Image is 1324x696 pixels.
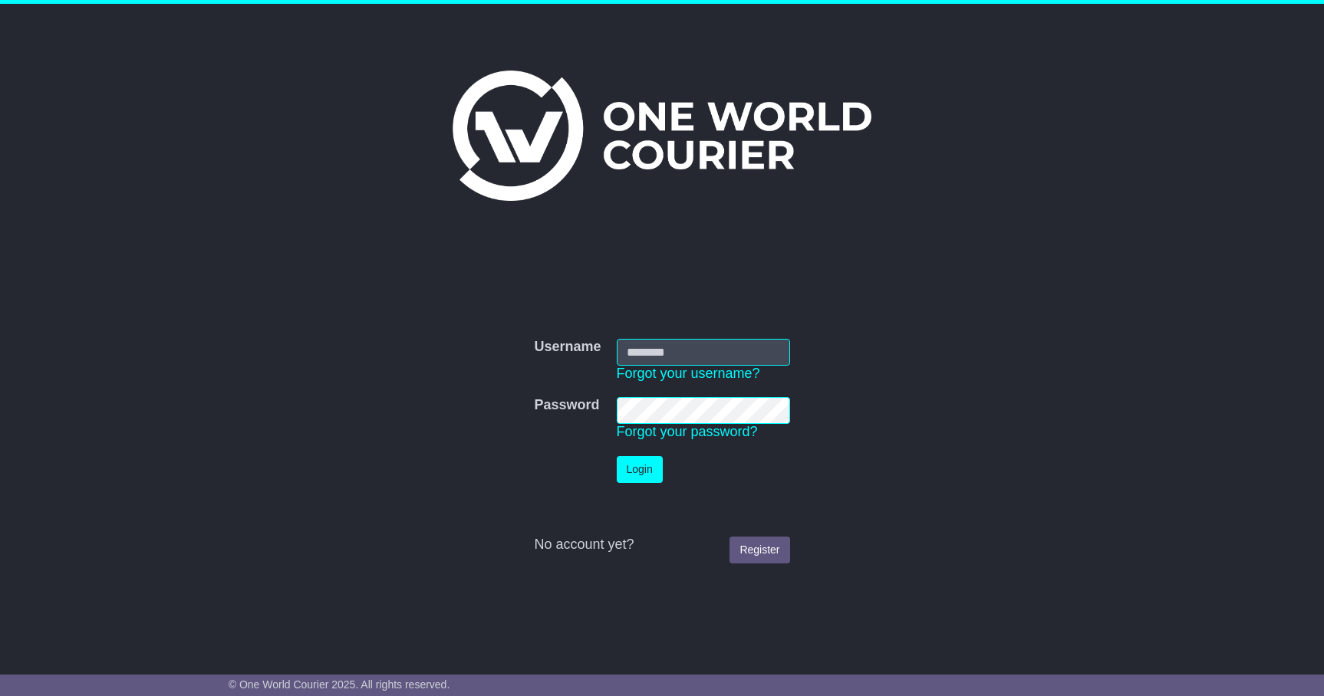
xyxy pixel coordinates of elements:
span: © One World Courier 2025. All rights reserved. [229,678,450,691]
a: Register [730,537,789,563]
div: No account yet? [534,537,789,553]
button: Login [617,456,663,483]
img: One World [453,71,871,201]
label: Username [534,339,601,356]
label: Password [534,397,599,414]
a: Forgot your password? [617,424,758,439]
a: Forgot your username? [617,366,760,381]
